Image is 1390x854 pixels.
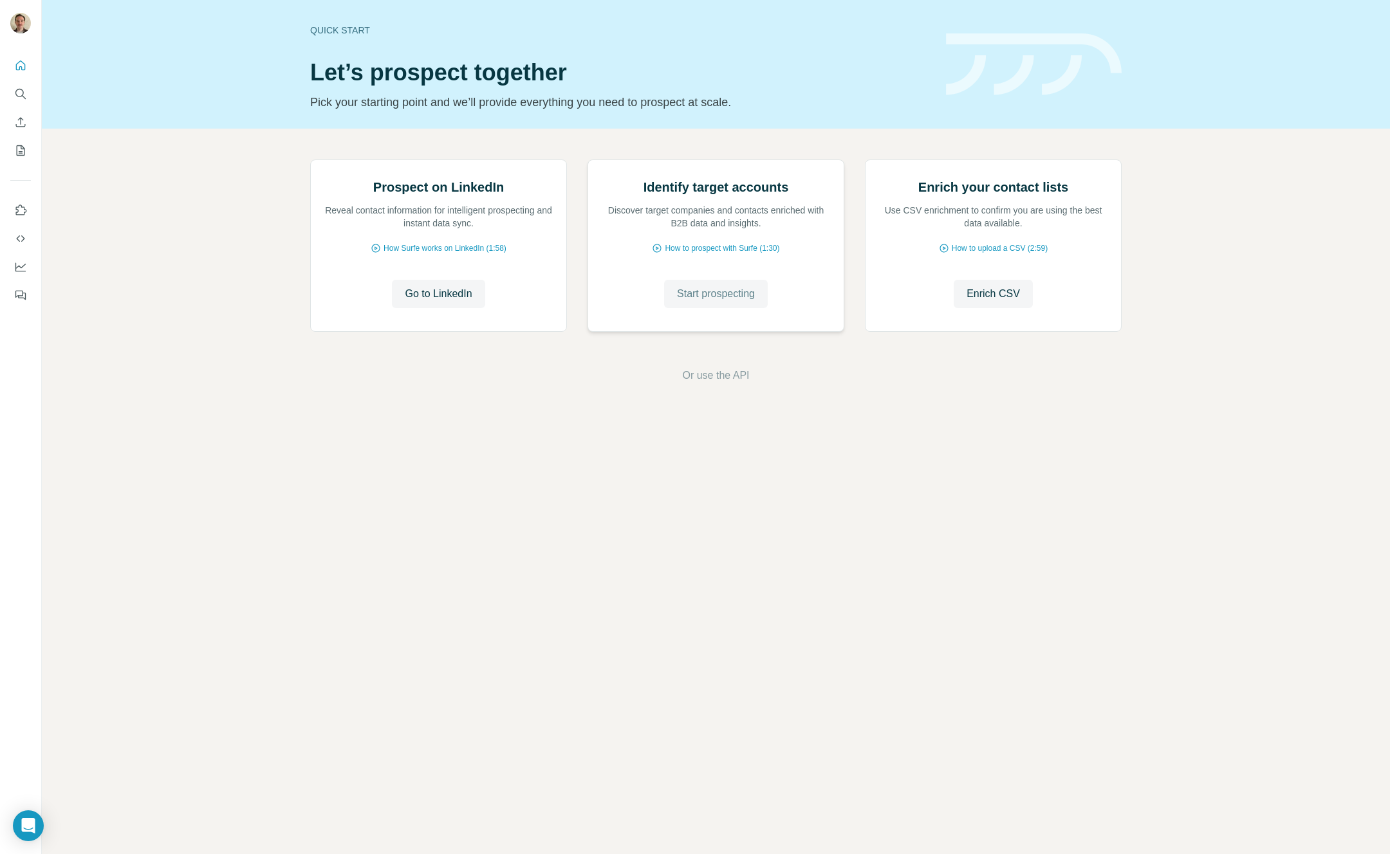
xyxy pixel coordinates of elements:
[392,280,485,308] button: Go to LinkedIn
[10,284,31,307] button: Feedback
[10,13,31,33] img: Avatar
[10,199,31,222] button: Use Surfe on LinkedIn
[310,60,931,86] h1: Let’s prospect together
[601,204,831,230] p: Discover target companies and contacts enriched with B2B data and insights.
[405,286,472,302] span: Go to LinkedIn
[967,286,1020,302] span: Enrich CSV
[664,280,768,308] button: Start prospecting
[954,280,1033,308] button: Enrich CSV
[10,111,31,134] button: Enrich CSV
[10,139,31,162] button: My lists
[10,82,31,105] button: Search
[373,178,504,196] h2: Prospect on LinkedIn
[324,204,553,230] p: Reveal contact information for intelligent prospecting and instant data sync.
[310,24,931,37] div: Quick start
[946,33,1122,96] img: banner
[10,227,31,250] button: Use Surfe API
[384,242,506,254] span: How Surfe works on LinkedIn (1:58)
[10,54,31,77] button: Quick start
[682,368,749,383] button: Or use the API
[665,242,779,254] span: How to prospect with Surfe (1:30)
[918,178,1068,196] h2: Enrich your contact lists
[952,242,1048,254] span: How to upload a CSV (2:59)
[10,255,31,278] button: Dashboard
[644,178,789,196] h2: Identify target accounts
[13,810,44,841] div: Ouvrir le Messenger Intercom
[878,204,1108,230] p: Use CSV enrichment to confirm you are using the best data available.
[677,286,755,302] span: Start prospecting
[310,93,931,111] p: Pick your starting point and we’ll provide everything you need to prospect at scale.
